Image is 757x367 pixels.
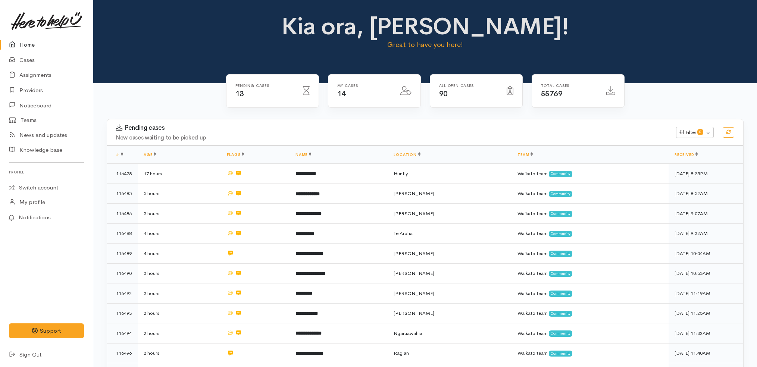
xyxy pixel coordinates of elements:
[116,135,667,141] h4: New cases waiting to be picked up
[394,170,408,177] span: Huntly
[439,84,498,88] h6: All Open cases
[116,152,123,157] a: #
[669,223,743,244] td: [DATE] 9:32AM
[669,263,743,283] td: [DATE] 10:53AM
[669,283,743,304] td: [DATE] 11:19AM
[549,330,572,336] span: Community
[675,152,698,157] a: Received
[512,183,669,204] td: Waikato team
[394,290,434,297] span: [PERSON_NAME]
[394,190,434,197] span: [PERSON_NAME]
[337,89,346,98] span: 14
[394,152,420,157] a: Location
[107,283,138,304] td: 116492
[227,152,244,157] a: Flags
[138,244,221,264] td: 4 hours
[138,323,221,344] td: 2 hours
[107,183,138,204] td: 116485
[337,84,391,88] h6: My cases
[549,351,572,357] span: Community
[138,263,221,283] td: 3 hours
[107,164,138,184] td: 116478
[541,89,563,98] span: 55769
[697,129,703,135] span: 0
[549,191,572,197] span: Community
[107,244,138,264] td: 116489
[9,167,84,177] h6: Profile
[512,283,669,304] td: Waikato team
[268,13,582,40] h1: Kia ora, [PERSON_NAME]!
[295,152,311,157] a: Name
[549,171,572,177] span: Community
[549,311,572,317] span: Community
[107,303,138,323] td: 116493
[669,183,743,204] td: [DATE] 8:52AM
[549,291,572,297] span: Community
[669,164,743,184] td: [DATE] 8:25PM
[107,263,138,283] td: 116490
[394,310,434,316] span: [PERSON_NAME]
[512,343,669,363] td: Waikato team
[517,152,533,157] a: Team
[107,343,138,363] td: 116496
[268,40,582,50] p: Great to have you here!
[235,89,244,98] span: 13
[549,211,572,217] span: Community
[235,84,294,88] h6: Pending cases
[138,223,221,244] td: 4 hours
[394,330,422,336] span: Ngāruawāhia
[549,271,572,277] span: Community
[512,323,669,344] td: Waikato team
[138,164,221,184] td: 17 hours
[394,230,413,236] span: Te Aroha
[669,244,743,264] td: [DATE] 10:04AM
[138,283,221,304] td: 3 hours
[107,323,138,344] td: 116494
[107,204,138,224] td: 116486
[512,244,669,264] td: Waikato team
[394,250,434,257] span: [PERSON_NAME]
[512,204,669,224] td: Waikato team
[138,183,221,204] td: 5 hours
[394,270,434,276] span: [PERSON_NAME]
[116,124,667,132] h3: Pending cases
[549,251,572,257] span: Community
[669,303,743,323] td: [DATE] 11:25AM
[512,263,669,283] td: Waikato team
[512,303,669,323] td: Waikato team
[9,323,84,339] button: Support
[676,127,714,138] button: Filter0
[669,343,743,363] td: [DATE] 11:40AM
[669,323,743,344] td: [DATE] 11:32AM
[138,343,221,363] td: 2 hours
[512,164,669,184] td: Waikato team
[541,84,597,88] h6: Total cases
[138,303,221,323] td: 2 hours
[144,152,156,157] a: Age
[394,210,434,217] span: [PERSON_NAME]
[512,223,669,244] td: Waikato team
[669,204,743,224] td: [DATE] 9:07AM
[394,350,409,356] span: Raglan
[107,223,138,244] td: 116488
[549,231,572,237] span: Community
[439,89,448,98] span: 90
[138,204,221,224] td: 5 hours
